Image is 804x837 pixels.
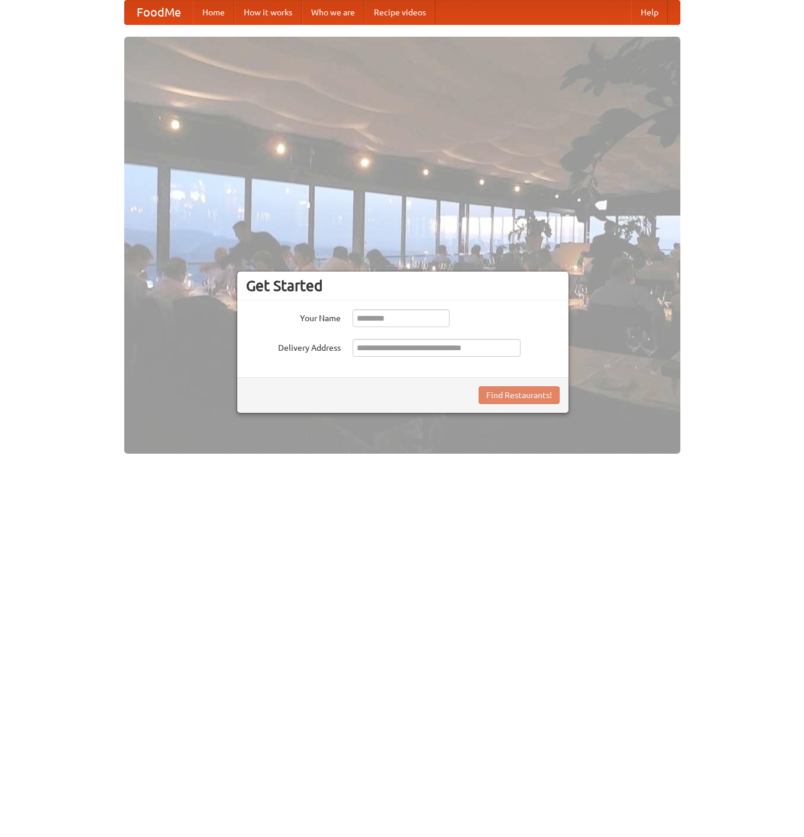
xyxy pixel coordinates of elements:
[234,1,302,24] a: How it works
[246,309,341,324] label: Your Name
[125,1,193,24] a: FoodMe
[302,1,364,24] a: Who we are
[193,1,234,24] a: Home
[479,386,560,404] button: Find Restaurants!
[246,339,341,354] label: Delivery Address
[364,1,435,24] a: Recipe videos
[246,277,560,295] h3: Get Started
[631,1,668,24] a: Help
